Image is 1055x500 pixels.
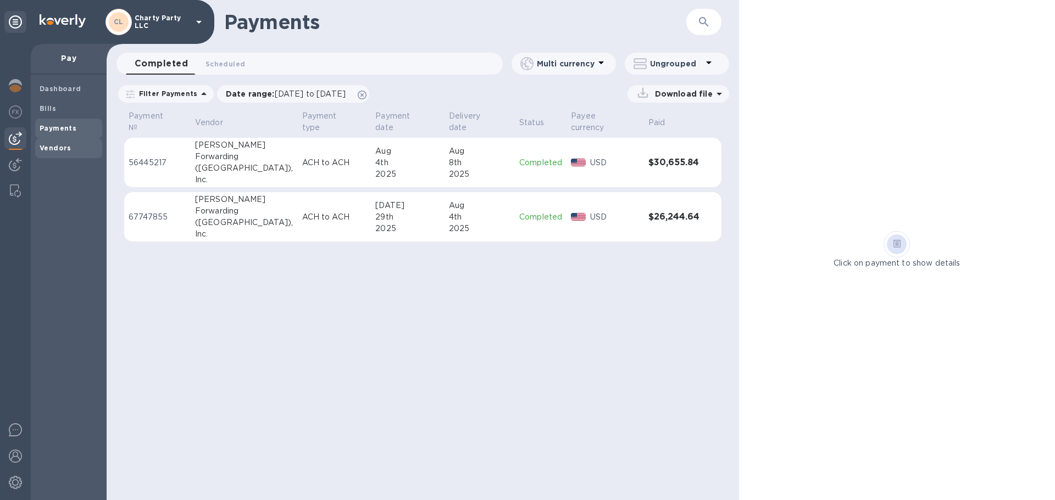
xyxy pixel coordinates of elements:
[519,117,558,128] span: Status
[375,145,440,157] div: Aug
[275,89,346,98] span: [DATE] to [DATE]
[449,110,510,133] span: Delivery date
[571,110,639,133] span: Payee currency
[651,88,713,99] p: Download file
[650,58,702,69] p: Ungrouped
[9,105,22,119] img: Foreign exchange
[114,18,124,26] b: CL
[302,157,367,168] p: ACH to ACH
[226,88,351,99] p: Date range :
[206,58,245,70] span: Scheduled
[195,174,293,186] div: Inc.
[195,194,293,205] div: [PERSON_NAME]
[537,58,595,69] p: Multi currency
[195,117,223,128] p: Vendor
[571,159,586,166] img: USD
[195,139,293,151] div: [PERSON_NAME]
[129,110,172,133] p: Payment №
[375,200,440,211] div: [DATE]
[375,157,440,168] div: 4th
[129,110,186,133] span: Payment №
[302,211,367,223] p: ACH to ACH
[195,217,293,228] div: ([GEOGRAPHIC_DATA]),
[135,56,188,71] span: Completed
[375,168,440,180] div: 2025
[40,53,98,64] p: Pay
[449,211,510,223] div: 4th
[648,158,699,168] h3: $30,655.84
[195,151,293,162] div: Forwarding
[375,110,440,133] span: Payment date
[40,124,76,132] b: Payments
[195,117,237,128] span: Vendor
[40,104,56,113] b: Bills
[571,213,586,221] img: USD
[40,144,71,152] b: Vendors
[571,110,625,133] p: Payee currency
[40,85,81,93] b: Dashboard
[449,145,510,157] div: Aug
[449,200,510,211] div: Aug
[217,85,369,103] div: Date range:[DATE] to [DATE]
[375,211,440,223] div: 29th
[195,162,293,174] div: ([GEOGRAPHIC_DATA]),
[590,157,640,168] p: USD
[519,211,562,223] p: Completed
[834,257,960,269] p: Click on payment to show details
[519,117,544,128] p: Status
[590,211,640,223] p: USD
[195,228,293,240] div: Inc.
[135,14,190,30] p: Charty Party LLC
[135,89,197,98] p: Filter Payments
[648,212,699,222] h3: $26,244.64
[449,168,510,180] div: 2025
[519,157,562,168] p: Completed
[449,110,496,133] p: Delivery date
[4,11,26,33] div: Unpin categories
[648,117,680,128] span: Paid
[129,211,186,223] p: 67747855
[302,110,353,133] p: Payment type
[224,10,622,33] h1: Payments
[129,157,186,168] p: 56445217
[375,110,426,133] p: Payment date
[375,223,440,234] div: 2025
[449,223,510,234] div: 2025
[195,205,293,217] div: Forwarding
[302,110,367,133] span: Payment type
[648,117,665,128] p: Paid
[40,14,86,27] img: Logo
[449,157,510,168] div: 8th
